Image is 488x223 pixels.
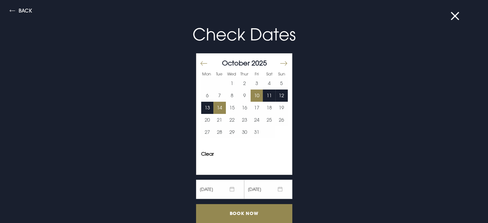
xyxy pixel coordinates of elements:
button: 22 [226,114,238,126]
button: 13 [201,102,214,114]
td: Choose Saturday, October 25, 2025 as your end date. [263,114,275,126]
button: 10 [251,90,263,102]
td: Choose Saturday, October 4, 2025 as your end date. [263,77,275,90]
td: Choose Tuesday, October 14, 2025 as your end date. [213,102,226,114]
td: Choose Wednesday, October 15, 2025 as your end date. [226,102,238,114]
td: Choose Friday, October 31, 2025 as your end date. [251,126,263,138]
button: 17 [251,102,263,114]
span: 2025 [252,59,267,67]
button: 4 [263,77,275,90]
button: 6 [201,90,214,102]
button: 24 [251,114,263,126]
button: Move forward to switch to the next month. [279,56,287,70]
td: Choose Tuesday, October 28, 2025 as your end date. [213,126,226,138]
td: Choose Monday, October 6, 2025 as your end date. [201,90,214,102]
td: Choose Sunday, October 12, 2025 as your end date. [275,90,288,102]
td: Choose Thursday, October 9, 2025 as your end date. [238,90,251,102]
td: Choose Wednesday, October 8, 2025 as your end date. [226,90,238,102]
td: Choose Tuesday, October 21, 2025 as your end date. [213,114,226,126]
button: 20 [201,114,214,126]
td: Choose Monday, October 13, 2025 as your end date. [201,102,214,114]
td: Choose Friday, October 3, 2025 as your end date. [251,77,263,90]
td: Choose Friday, October 17, 2025 as your end date. [251,102,263,114]
td: Choose Monday, October 20, 2025 as your end date. [201,114,214,126]
td: Choose Tuesday, October 7, 2025 as your end date. [213,90,226,102]
button: 31 [251,126,263,138]
button: 11 [263,90,275,102]
p: Check Dates [91,22,397,47]
button: Back [10,8,32,15]
td: Choose Thursday, October 16, 2025 as your end date. [238,102,251,114]
td: Choose Thursday, October 30, 2025 as your end date. [238,126,251,138]
button: 7 [213,90,226,102]
button: 21 [213,114,226,126]
button: 27 [201,126,214,138]
td: Choose Monday, October 27, 2025 as your end date. [201,126,214,138]
button: 29 [226,126,238,138]
td: Choose Wednesday, October 29, 2025 as your end date. [226,126,238,138]
button: 15 [226,102,238,114]
button: 26 [275,114,288,126]
button: 19 [275,102,288,114]
button: 8 [226,90,238,102]
td: Choose Thursday, October 2, 2025 as your end date. [238,77,251,90]
span: [DATE] [196,180,244,199]
button: 18 [263,102,275,114]
button: 30 [238,126,251,138]
button: 23 [238,114,251,126]
td: Selected. Friday, October 10, 2025 [251,90,263,102]
td: Choose Wednesday, October 1, 2025 as your end date. [226,77,238,90]
button: Move backward to switch to the previous month. [200,56,208,70]
td: Choose Saturday, October 18, 2025 as your end date. [263,102,275,114]
button: 28 [213,126,226,138]
span: October [222,59,250,67]
button: 5 [275,77,288,90]
button: 3 [251,77,263,90]
button: Clear [201,151,214,156]
button: 16 [238,102,251,114]
td: Choose Sunday, October 5, 2025 as your end date. [275,77,288,90]
button: 12 [275,90,288,102]
td: Choose Wednesday, October 22, 2025 as your end date. [226,114,238,126]
button: 9 [238,90,251,102]
button: 2 [238,77,251,90]
span: [DATE] [244,180,292,199]
td: Choose Saturday, October 11, 2025 as your end date. [263,90,275,102]
td: Choose Friday, October 24, 2025 as your end date. [251,114,263,126]
td: Choose Thursday, October 23, 2025 as your end date. [238,114,251,126]
td: Choose Sunday, October 19, 2025 as your end date. [275,102,288,114]
button: 14 [213,102,226,114]
button: 1 [226,77,238,90]
td: Choose Sunday, October 26, 2025 as your end date. [275,114,288,126]
input: Book Now [196,204,292,223]
button: 25 [263,114,275,126]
